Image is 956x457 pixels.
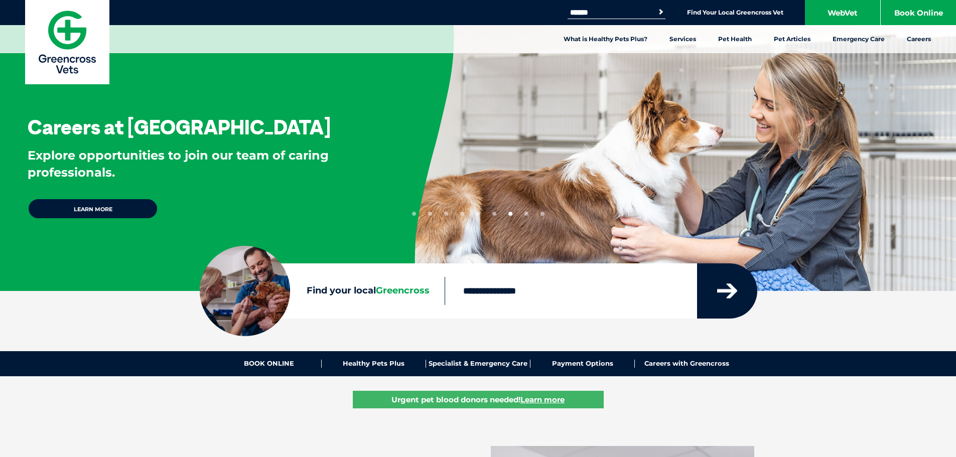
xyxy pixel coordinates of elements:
[217,360,322,368] a: BOOK ONLINE
[426,360,530,368] a: Specialist & Emergency Care
[460,212,464,216] button: 4 of 9
[635,360,739,368] a: Careers with Greencross
[444,212,448,216] button: 3 of 9
[687,9,783,17] a: Find Your Local Greencross Vet
[353,391,604,408] a: Urgent pet blood donors needed!Learn more
[492,212,496,216] button: 6 of 9
[763,25,822,53] a: Pet Articles
[656,7,666,17] button: Search
[322,360,426,368] a: Healthy Pets Plus
[428,212,432,216] button: 2 of 9
[200,283,445,298] label: Find your local
[508,212,512,216] button: 7 of 9
[524,212,528,216] button: 8 of 9
[376,285,430,296] span: Greencross
[476,212,480,216] button: 5 of 9
[553,25,658,53] a: What is Healthy Pets Plus?
[28,147,382,181] p: Explore opportunities to join our team of caring professionals.
[540,212,544,216] button: 9 of 9
[822,25,896,53] a: Emergency Care
[707,25,763,53] a: Pet Health
[530,360,635,368] a: Payment Options
[28,198,158,219] a: Learn more
[520,395,565,404] u: Learn more
[28,117,331,137] h3: Careers at [GEOGRAPHIC_DATA]
[412,212,416,216] button: 1 of 9
[896,25,942,53] a: Careers
[658,25,707,53] a: Services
